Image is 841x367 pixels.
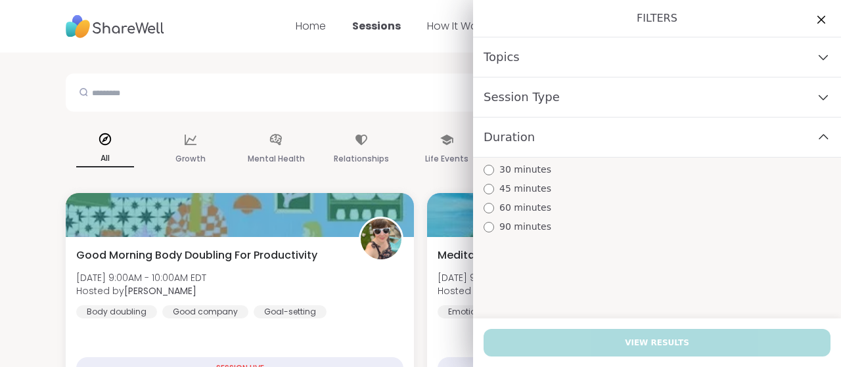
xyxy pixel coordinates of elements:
[175,151,206,167] p: Growth
[499,201,551,215] span: 60 minutes
[76,150,134,167] p: All
[499,163,551,177] span: 30 minutes
[484,329,830,356] button: View Results
[484,11,830,26] h1: Filters
[438,271,568,284] span: [DATE] 9:00AM - 10:00AM EDT
[352,18,401,33] a: Sessions
[162,305,248,318] div: Good company
[296,18,326,33] a: Home
[124,284,196,297] b: [PERSON_NAME]
[76,305,157,318] div: Body doubling
[499,220,551,234] span: 90 minutes
[425,151,468,167] p: Life Events
[484,88,560,106] span: Session Type
[625,337,689,349] span: View Results
[66,9,164,45] img: ShareWell Nav Logo
[76,284,206,297] span: Hosted by
[76,271,206,284] span: [DATE] 9:00AM - 10:00AM EDT
[499,182,551,196] span: 45 minutes
[438,305,543,318] div: Emotional regulation
[438,284,568,297] span: Hosted by
[254,305,327,318] div: Goal-setting
[76,248,317,263] span: Good Morning Body Doubling For Productivity
[484,128,535,146] span: Duration
[334,151,389,167] p: Relationships
[248,151,305,167] p: Mental Health
[361,219,401,259] img: Adrienne_QueenOfTheDawn
[484,48,520,66] span: Topics
[427,18,491,33] a: How It Works
[438,248,696,263] span: Meditation: A Happy Place Getaway In Your Mind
